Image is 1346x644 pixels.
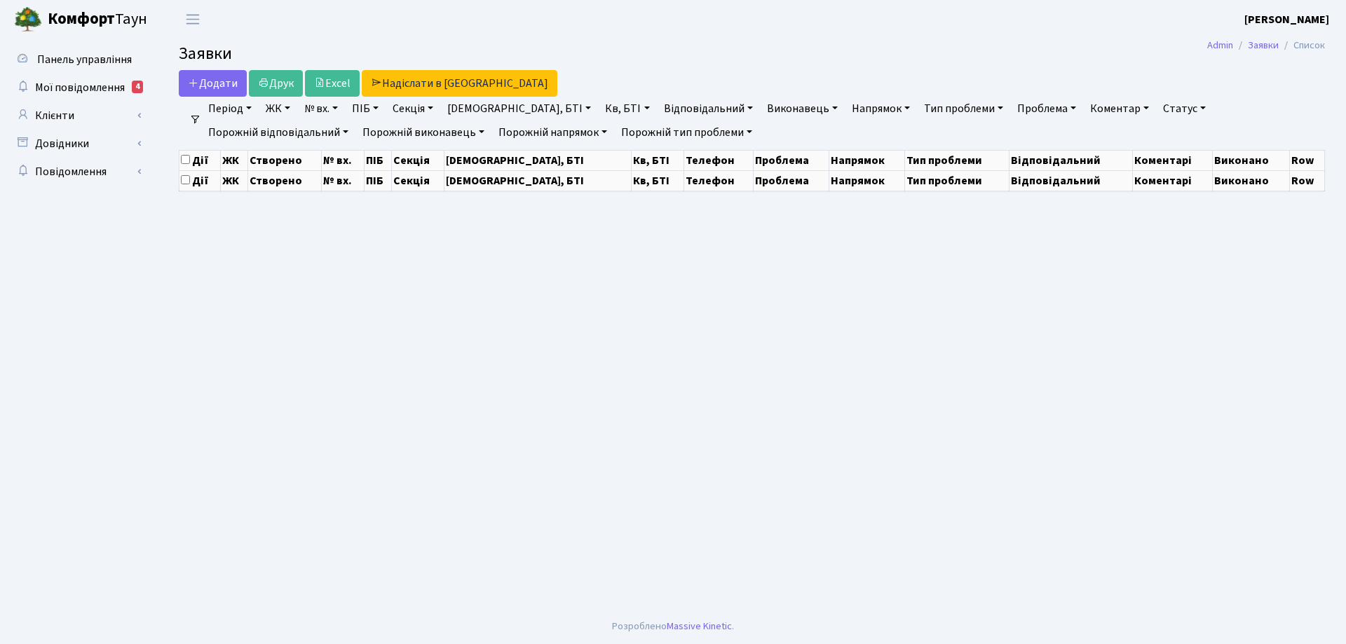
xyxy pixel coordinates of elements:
a: ПІБ [346,97,384,121]
a: Надіслати в [GEOGRAPHIC_DATA] [362,70,557,97]
a: Друк [249,70,303,97]
a: Панель управління [7,46,147,74]
a: Admin [1207,38,1233,53]
th: [DEMOGRAPHIC_DATA], БТІ [444,170,631,191]
th: Тип проблеми [905,170,1009,191]
th: Телефон [684,170,754,191]
th: Коментарі [1132,150,1213,170]
a: Період [203,97,257,121]
a: Повідомлення [7,158,147,186]
b: Комфорт [48,8,115,30]
nav: breadcrumb [1186,31,1346,60]
th: Дії [179,170,221,191]
span: Додати [188,76,238,91]
a: Довідники [7,130,147,158]
a: Секція [387,97,439,121]
a: Клієнти [7,102,147,130]
a: Порожній напрямок [493,121,613,144]
button: Переключити навігацію [175,8,210,31]
th: Створено [247,150,322,170]
th: Виконано [1213,170,1289,191]
a: [PERSON_NAME] [1244,11,1329,28]
th: ПІБ [364,170,392,191]
a: Заявки [1248,38,1279,53]
a: Порожній виконавець [357,121,490,144]
th: Проблема [753,150,829,170]
th: Row [1289,150,1324,170]
th: ПІБ [364,150,392,170]
th: Дії [179,150,221,170]
img: logo.png [14,6,42,34]
a: Виконавець [761,97,843,121]
a: [DEMOGRAPHIC_DATA], БТІ [442,97,597,121]
th: Виконано [1213,150,1289,170]
th: [DEMOGRAPHIC_DATA], БТІ [444,150,631,170]
span: Мої повідомлення [35,80,125,95]
li: Список [1279,38,1325,53]
th: № вх. [322,150,365,170]
b: [PERSON_NAME] [1244,12,1329,27]
th: Тип проблеми [905,150,1009,170]
a: Коментар [1085,97,1155,121]
th: Кв, БТІ [631,150,684,170]
th: Секція [392,170,444,191]
th: ЖК [221,170,247,191]
th: Напрямок [829,170,905,191]
a: Massive Kinetic [667,619,732,633]
th: Секція [392,150,444,170]
th: ЖК [221,150,247,170]
th: Телефон [684,150,754,170]
a: Мої повідомлення4 [7,74,147,102]
a: Напрямок [846,97,916,121]
a: Відповідальний [658,97,759,121]
span: Заявки [179,41,232,66]
th: Проблема [753,170,829,191]
a: Excel [305,70,360,97]
a: ЖК [260,97,296,121]
span: Панель управління [37,52,132,67]
a: № вх. [299,97,344,121]
th: № вх. [322,170,365,191]
th: Row [1289,170,1324,191]
div: 4 [132,81,143,93]
div: Розроблено . [612,619,734,634]
a: Тип проблеми [918,97,1009,121]
a: Додати [179,70,247,97]
span: Таун [48,8,147,32]
a: Порожній тип проблеми [616,121,758,144]
a: Порожній відповідальний [203,121,354,144]
th: Кв, БТІ [631,170,684,191]
th: Створено [247,170,322,191]
a: Статус [1157,97,1211,121]
th: Коментарі [1132,170,1213,191]
th: Відповідальний [1009,150,1132,170]
a: Проблема [1012,97,1082,121]
th: Напрямок [829,150,905,170]
a: Кв, БТІ [599,97,655,121]
th: Відповідальний [1009,170,1132,191]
